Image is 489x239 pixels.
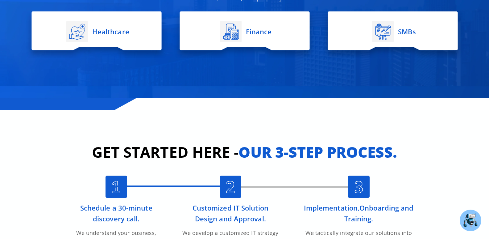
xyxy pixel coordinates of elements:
span: Schedule a 30-minute discovery call. [80,203,152,223]
span: SMBs [396,28,416,35]
span: Finance [244,28,272,35]
span: Healthcare [91,28,129,35]
span: Customized IT Solution Design and Approval. [193,203,268,223]
strong: Our 3-step process. [238,142,397,162]
img: Process divider [115,186,230,187]
span: Implementation,Onboarding and Training. [304,203,414,223]
h2: Get started here - [63,141,427,163]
